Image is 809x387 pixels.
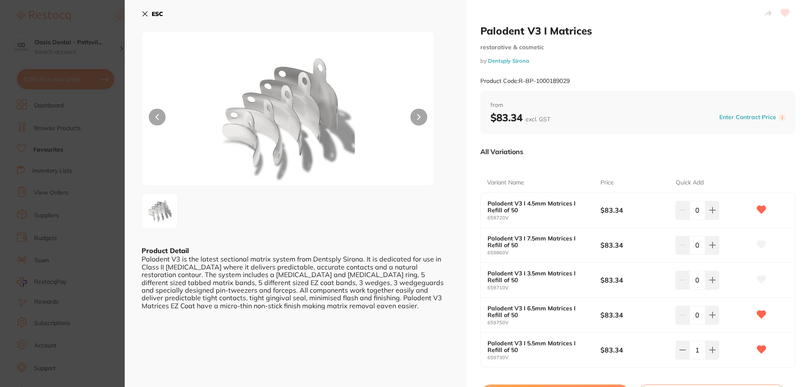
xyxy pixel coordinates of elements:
small: Product Code: R-BP-1000189029 [480,77,570,85]
small: restorative & cosmetic [480,44,796,51]
div: Palodent V3 is the latest sectional matrix system from Dentsply Sirona. It is dedicated for use i... [142,255,450,310]
p: Quick Add [676,179,704,187]
b: ESC [152,10,163,18]
b: $83.34 [490,111,550,124]
b: Palodent V3 I 4.5mm Matrices I Refill of 50 [488,200,589,214]
p: Variant Name [487,179,524,187]
span: excl. GST [525,115,550,123]
a: Dentsply Sirona [488,57,529,64]
b: $83.34 [600,240,668,250]
label: i [779,114,785,121]
b: $83.34 [600,275,668,285]
small: 659720V [488,215,600,221]
button: Enter Contract Price [717,113,779,121]
b: Palodent V3 I 7.5mm Matrices I Refill of 50 [488,235,589,248]
button: ESC [142,7,163,21]
p: All Variations [480,147,523,156]
b: $83.34 [600,310,668,320]
small: by [480,58,796,64]
span: from [490,101,785,109]
b: Palodent V3 I 6.5mm Matrices I Refill of 50 [488,305,589,318]
small: 659860V [488,250,600,256]
b: $83.34 [600,345,668,355]
img: cGc [145,196,175,226]
b: Palodent V3 I 3.5mm Matrices I Refill of 50 [488,270,589,283]
b: Palodent V3 I 5.5mm Matrices I Refill of 50 [488,340,589,353]
small: 659710V [488,285,600,291]
small: 659730V [488,355,600,360]
h2: Palodent V3 I Matrices [480,24,796,37]
img: cGc [201,53,376,186]
b: Product Detail [142,246,189,255]
small: 659750V [488,320,600,326]
p: Price [600,179,614,187]
b: $83.34 [600,206,668,215]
